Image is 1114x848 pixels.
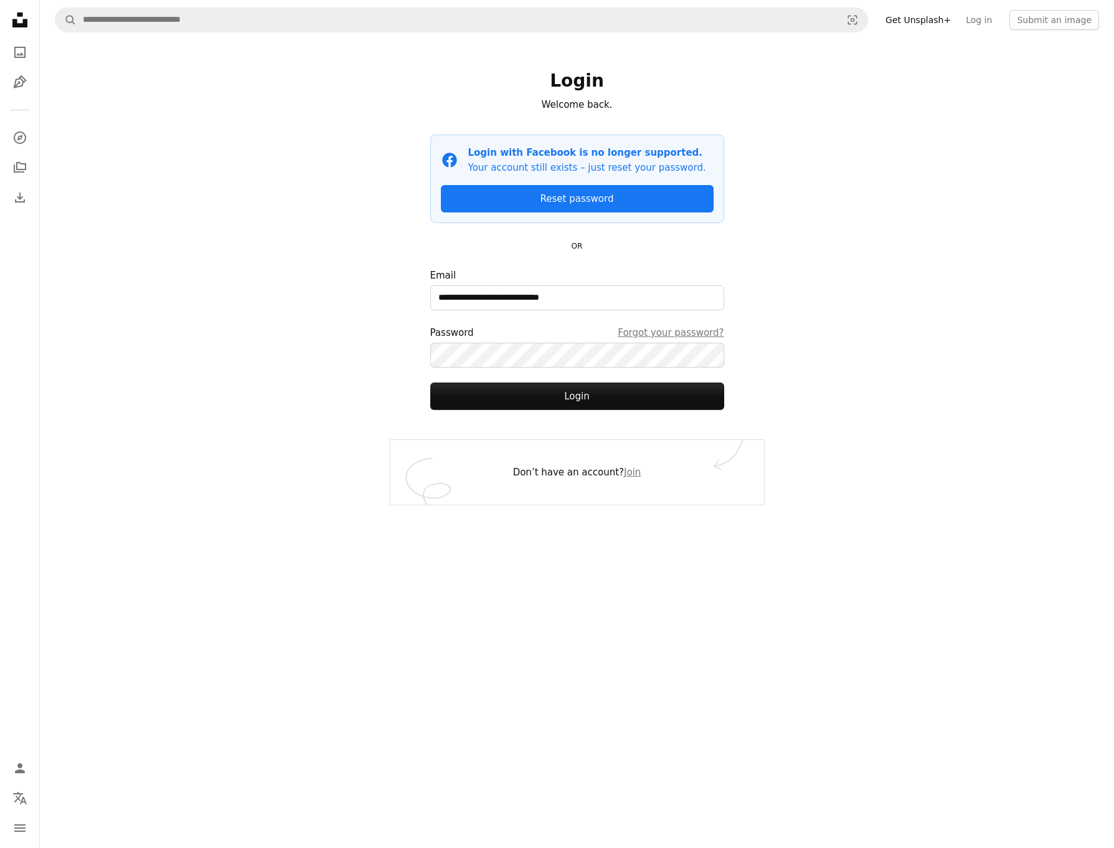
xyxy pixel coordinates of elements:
button: Search Unsplash [55,8,77,32]
a: Collections [7,155,32,180]
a: Log in / Sign up [7,756,32,781]
form: Find visuals sitewide [55,7,868,32]
h1: Login [430,70,724,92]
a: Reset password [441,185,714,212]
input: PasswordForgot your password? [430,343,724,368]
button: Submit an image [1009,10,1099,30]
small: OR [572,242,583,250]
a: Forgot your password? [618,325,724,340]
a: Log in [958,10,999,30]
p: Login with Facebook is no longer supported. [468,145,706,160]
button: Login [430,383,724,410]
button: Visual search [838,8,867,32]
a: Get Unsplash+ [878,10,958,30]
a: Home — Unsplash [7,7,32,35]
a: Photos [7,40,32,65]
p: Welcome back. [430,97,724,112]
a: Download History [7,185,32,210]
button: Menu [7,816,32,841]
button: Language [7,786,32,811]
a: Join [624,467,641,478]
div: Password [430,325,724,340]
a: Explore [7,125,32,150]
a: Illustrations [7,70,32,95]
div: Don’t have an account? [390,440,764,505]
label: Email [430,268,724,310]
p: Your account still exists – just reset your password. [468,160,706,175]
input: Email [430,285,724,310]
